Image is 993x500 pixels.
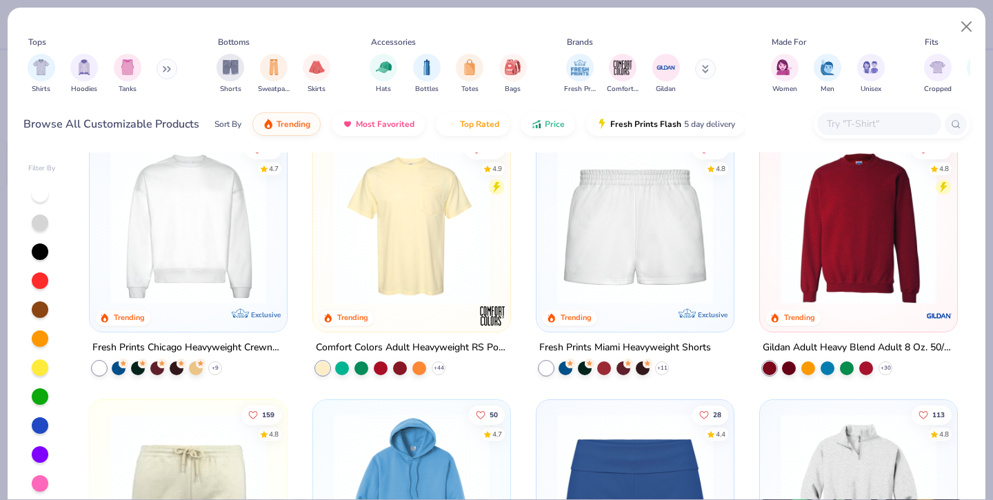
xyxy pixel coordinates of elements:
[692,140,728,159] button: Like
[939,164,949,174] div: 4.8
[924,54,952,94] div: filter for Cropped
[716,429,725,439] div: 4.4
[930,59,945,75] img: Cropped Image
[446,119,457,130] img: TopRated.gif
[863,59,879,75] img: Unisex Image
[496,148,666,304] img: f2707318-0607-4e9d-8b72-fe22b32ef8d9
[119,84,137,94] span: Tanks
[370,54,397,94] div: filter for Hats
[656,57,676,78] img: Gildan Image
[456,54,483,94] button: filter button
[263,411,275,418] span: 159
[912,405,952,424] button: Like
[499,54,527,94] div: filter for Bags
[774,148,943,304] img: c7b025ed-4e20-46ac-9c52-55bc1f9f47df
[217,54,244,94] button: filter button
[370,54,397,94] button: filter button
[586,112,745,136] button: Fresh Prints Flash5 day delivery
[413,54,441,94] button: filter button
[713,411,721,418] span: 28
[656,84,676,94] span: Gildan
[267,146,275,153] span: 61
[607,54,639,94] div: filter for Comfort Colors
[469,405,505,424] button: Like
[505,59,520,75] img: Bags Image
[32,84,50,94] span: Shirts
[415,84,439,94] span: Bottles
[716,164,725,174] div: 4.8
[270,164,279,174] div: 4.7
[692,405,728,424] button: Like
[212,364,219,372] span: + 9
[698,310,728,319] span: Exclusive
[485,146,498,153] span: 100
[776,59,792,75] img: Women Image
[861,84,881,94] span: Unisex
[33,59,49,75] img: Shirts Image
[251,310,281,319] span: Exclusive
[242,405,282,424] button: Like
[309,59,325,75] img: Skirts Image
[71,84,97,94] span: Hoodies
[376,84,391,94] span: Hats
[461,84,479,94] span: Totes
[258,54,290,94] div: filter for Sweatpants
[820,59,835,75] img: Men Image
[925,36,939,48] div: Fits
[763,339,954,357] div: Gildan Adult Heavy Blend Adult 8 Oz. 50/50 Fleece Crew
[857,54,885,94] button: filter button
[28,54,55,94] div: filter for Shirts
[270,429,279,439] div: 4.8
[521,112,575,136] button: Price
[223,59,239,75] img: Shorts Image
[612,57,633,78] img: Comfort Colors Image
[912,140,952,159] button: Like
[28,36,46,48] div: Tops
[772,36,806,48] div: Made For
[684,117,735,132] span: 5 day delivery
[28,163,56,174] div: Filter By
[413,54,441,94] div: filter for Bottles
[932,411,945,418] span: 113
[342,119,353,130] img: most_fav.gif
[656,364,667,372] span: + 11
[652,54,680,94] div: filter for Gildan
[332,112,425,136] button: Most Favorited
[479,302,506,330] img: Comfort Colors logo
[258,54,290,94] button: filter button
[880,364,890,372] span: + 30
[214,118,241,130] div: Sort By
[246,140,282,159] button: Like
[564,54,596,94] div: filter for Fresh Prints
[303,54,330,94] button: filter button
[814,54,841,94] div: filter for Men
[70,54,98,94] button: filter button
[114,54,141,94] button: filter button
[825,116,932,132] input: Try "T-Shirt"
[465,140,505,159] button: Like
[436,112,510,136] button: Top Rated
[821,84,834,94] span: Men
[456,54,483,94] div: filter for Totes
[610,119,681,130] span: Fresh Prints Flash
[652,54,680,94] button: filter button
[218,36,250,48] div: Bottoms
[564,84,596,94] span: Fresh Prints
[77,59,92,75] img: Hoodies Image
[596,119,608,130] img: flash.gif
[419,59,434,75] img: Bottles Image
[266,59,281,75] img: Sweatpants Image
[719,148,889,304] img: a88b619d-8dd7-4971-8a75-9e7ec3244d54
[505,84,521,94] span: Bags
[23,116,199,132] div: Browse All Customizable Products
[954,14,980,40] button: Close
[772,84,797,94] span: Women
[492,429,502,439] div: 4.7
[217,54,244,94] div: filter for Shorts
[550,148,720,304] img: af8dff09-eddf-408b-b5dc-51145765dcf2
[814,54,841,94] button: filter button
[924,84,952,94] span: Cropped
[499,54,527,94] button: filter button
[539,339,711,357] div: Fresh Prints Miami Heavyweight Shorts
[308,84,325,94] span: Skirts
